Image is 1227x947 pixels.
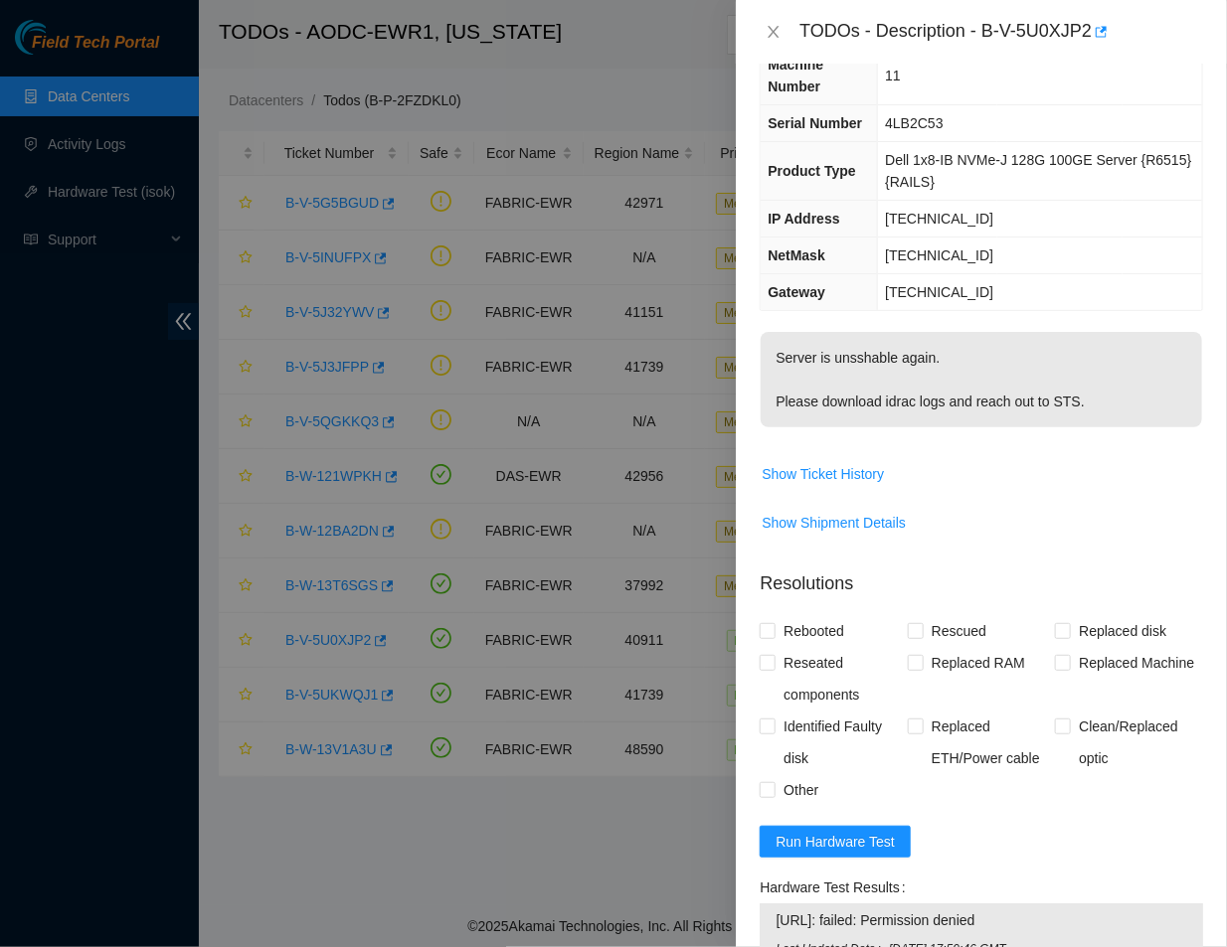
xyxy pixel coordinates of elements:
[776,647,908,710] span: Reseated components
[760,826,911,858] button: Run Hardware Test
[1071,647,1202,679] span: Replaced Machine
[776,909,1187,931] span: [URL]: failed: Permission denied
[761,458,885,490] button: Show Ticket History
[924,615,994,647] span: Rescued
[762,512,906,534] span: Show Shipment Details
[1071,615,1174,647] span: Replaced disk
[776,774,826,806] span: Other
[768,284,825,300] span: Gateway
[799,16,1203,48] div: TODOs - Description - B-V-5U0XJP2
[760,554,1203,597] p: Resolutions
[885,247,993,263] span: [TECHNICAL_ID]
[885,284,993,300] span: [TECHNICAL_ID]
[768,115,862,131] span: Serial Number
[924,647,1033,679] span: Replaced RAM
[761,332,1202,427] p: Server is unsshable again. Please download idrac logs and reach out to STS.
[924,710,1056,774] span: Replaced ETH/Power cable
[776,710,908,774] span: Identified Faulty disk
[776,831,895,853] span: Run Hardware Test
[760,23,788,42] button: Close
[885,68,901,83] span: 11
[768,211,839,227] span: IP Address
[760,871,913,903] label: Hardware Test Results
[776,615,852,647] span: Rebooted
[766,24,782,40] span: close
[768,163,855,179] span: Product Type
[761,507,907,539] button: Show Shipment Details
[768,247,825,263] span: NetMask
[885,211,993,227] span: [TECHNICAL_ID]
[885,152,1191,190] span: Dell 1x8-IB NVMe-J 128G 100GE Server {R6515} {RAILS}
[1071,710,1203,774] span: Clean/Replaced optic
[885,115,943,131] span: 4LB2C53
[762,463,884,485] span: Show Ticket History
